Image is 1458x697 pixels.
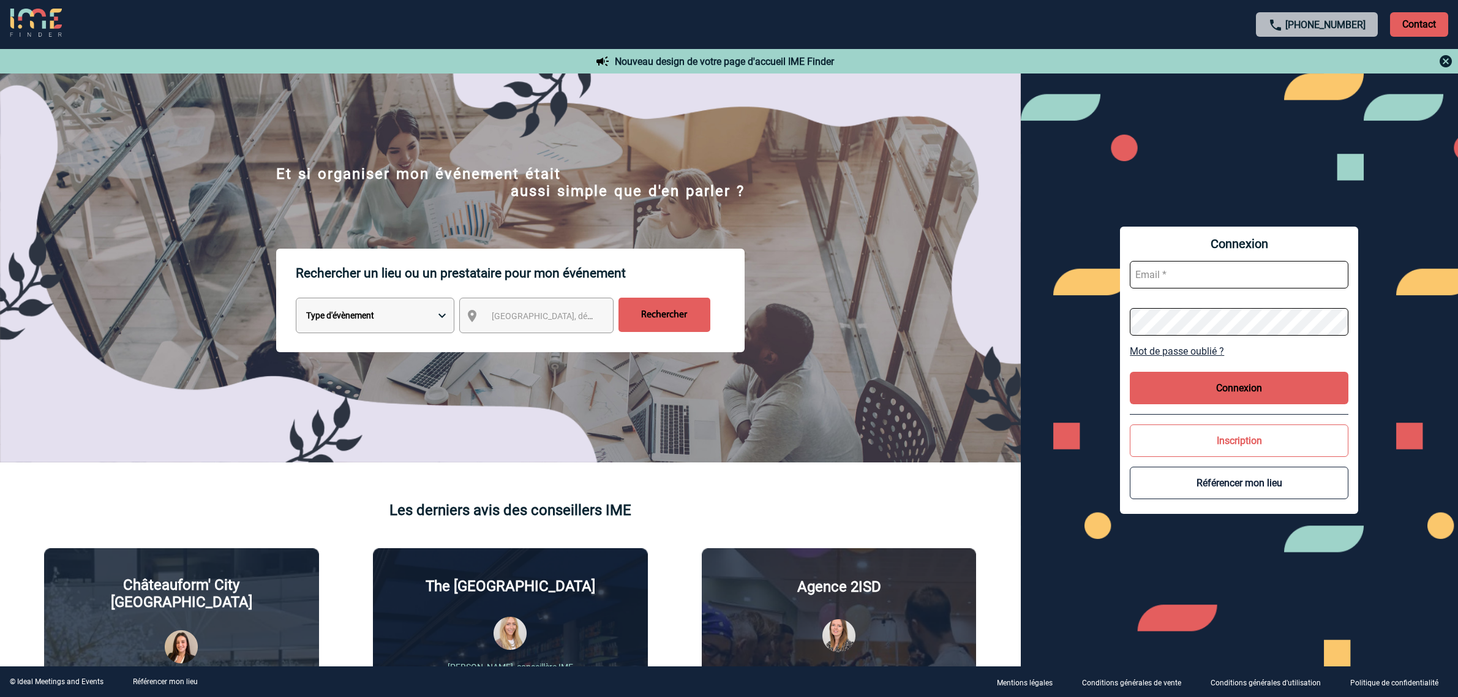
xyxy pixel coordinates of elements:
[1130,345,1348,357] a: Mot de passe oublié ?
[1268,18,1283,32] img: call-24-px.png
[997,679,1053,687] p: Mentions légales
[1390,12,1448,37] p: Contact
[1350,679,1438,687] p: Politique de confidentialité
[1130,261,1348,288] input: Email *
[1072,676,1201,688] a: Conditions générales de vente
[1201,676,1340,688] a: Conditions générales d'utilisation
[1340,676,1458,688] a: Politique de confidentialité
[10,677,103,686] div: © Ideal Meetings and Events
[492,311,662,321] span: [GEOGRAPHIC_DATA], département, région...
[618,298,710,332] input: Rechercher
[1130,372,1348,404] button: Connexion
[1211,679,1321,687] p: Conditions générales d'utilisation
[987,676,1072,688] a: Mentions légales
[1130,236,1348,251] span: Connexion
[1082,679,1181,687] p: Conditions générales de vente
[1130,424,1348,457] button: Inscription
[296,249,745,298] p: Rechercher un lieu ou un prestataire pour mon événement
[1285,19,1366,31] a: [PHONE_NUMBER]
[1130,467,1348,499] button: Référencer mon lieu
[448,662,573,672] p: [PERSON_NAME], conseillère IME
[133,677,198,686] a: Référencer mon lieu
